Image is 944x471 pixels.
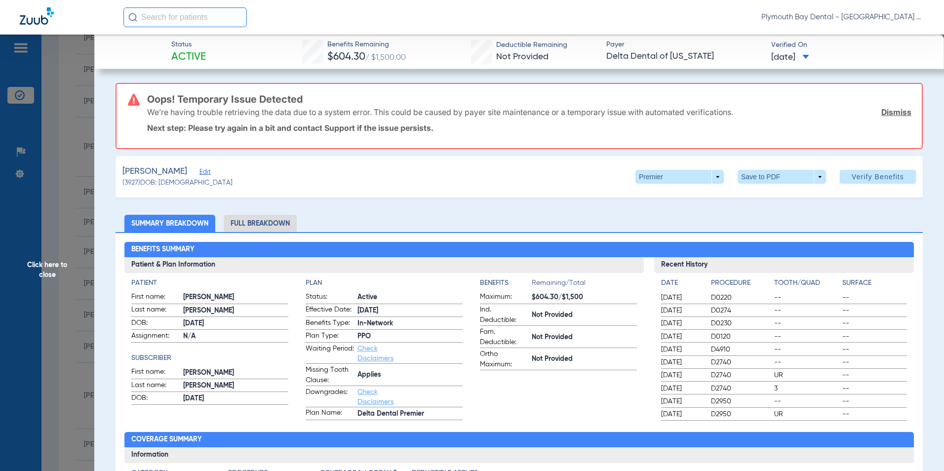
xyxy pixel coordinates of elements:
[711,318,771,328] span: D0230
[124,447,914,463] h3: Information
[357,306,463,316] span: [DATE]
[774,332,839,342] span: --
[711,293,771,303] span: D0220
[532,292,637,303] span: $604.30/$1,500
[365,54,406,62] span: / $1,500.00
[661,332,703,342] span: [DATE]
[147,94,911,104] h3: Oops! Temporary Issue Detected
[20,7,54,25] img: Zuub Logo
[774,384,839,393] span: 3
[123,7,247,27] input: Search for patients
[842,278,907,288] h4: Surface
[774,278,839,292] app-breakdown-title: Tooth/Quad
[842,278,907,292] app-breakdown-title: Surface
[496,52,549,61] span: Not Provided
[774,306,839,315] span: --
[842,409,907,419] span: --
[357,318,463,329] span: In-Network
[606,39,763,50] span: Payer
[306,305,354,316] span: Effective Date:
[606,50,763,63] span: Delta Dental of [US_STATE]
[131,367,180,379] span: First name:
[224,215,297,232] li: Full Breakdown
[711,370,771,380] span: D2740
[774,370,839,380] span: UR
[661,306,703,315] span: [DATE]
[306,292,354,304] span: Status:
[842,384,907,393] span: --
[774,293,839,303] span: --
[327,52,365,62] span: $604.30
[661,409,703,419] span: [DATE]
[774,396,839,406] span: --
[840,170,916,184] button: Verify Benefits
[532,278,637,292] span: Remaining/Total
[327,39,406,50] span: Benefits Remaining
[661,293,703,303] span: [DATE]
[842,306,907,315] span: --
[895,424,944,471] iframe: Chat Widget
[480,278,532,288] h4: Benefits
[306,365,354,386] span: Missing Tooth Clause:
[124,215,215,232] li: Summary Breakdown
[147,123,911,133] p: Next step: Please try again in a bit and contact Support if the issue persists.
[199,168,208,178] span: Edit
[711,278,771,288] h4: Procedure
[183,331,288,342] span: N/A
[635,170,724,184] button: Premier
[774,278,839,288] h4: Tooth/Quad
[171,39,206,50] span: Status
[124,242,914,258] h2: Benefits Summary
[532,354,637,364] span: Not Provided
[711,306,771,315] span: D0274
[771,40,928,50] span: Verified On
[711,384,771,393] span: D2740
[711,332,771,342] span: D0120
[183,292,288,303] span: [PERSON_NAME]
[306,387,354,407] span: Downgrades:
[357,409,463,419] span: Delta Dental Premier
[532,310,637,320] span: Not Provided
[357,389,393,405] a: Check Disclaimers
[183,318,288,329] span: [DATE]
[131,380,180,392] span: Last name:
[711,409,771,419] span: D2950
[183,381,288,391] span: [PERSON_NAME]
[774,357,839,367] span: --
[842,396,907,406] span: --
[881,107,911,117] a: Dismiss
[357,345,393,362] a: Check Disclaimers
[496,40,567,50] span: Deductible Remaining
[306,344,354,363] span: Waiting Period:
[480,278,532,292] app-breakdown-title: Benefits
[774,345,839,354] span: --
[171,50,206,64] span: Active
[124,257,644,273] h3: Patient & Plan Information
[128,94,140,106] img: error-icon
[306,331,354,343] span: Plan Type:
[842,293,907,303] span: --
[774,318,839,328] span: --
[306,408,354,420] span: Plan Name:
[357,292,463,303] span: Active
[711,357,771,367] span: D2740
[661,318,703,328] span: [DATE]
[480,349,528,370] span: Ortho Maximum:
[306,318,354,330] span: Benefits Type:
[661,278,703,292] app-breakdown-title: Date
[306,278,463,288] app-breakdown-title: Plan
[852,173,904,181] span: Verify Benefits
[131,305,180,316] span: Last name:
[532,332,637,343] span: Not Provided
[842,345,907,354] span: --
[661,384,703,393] span: [DATE]
[357,370,463,380] span: Applies
[183,368,288,378] span: [PERSON_NAME]
[842,357,907,367] span: --
[654,257,914,273] h3: Recent History
[183,306,288,316] span: [PERSON_NAME]
[480,292,528,304] span: Maximum:
[131,331,180,343] span: Assignment:
[661,345,703,354] span: [DATE]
